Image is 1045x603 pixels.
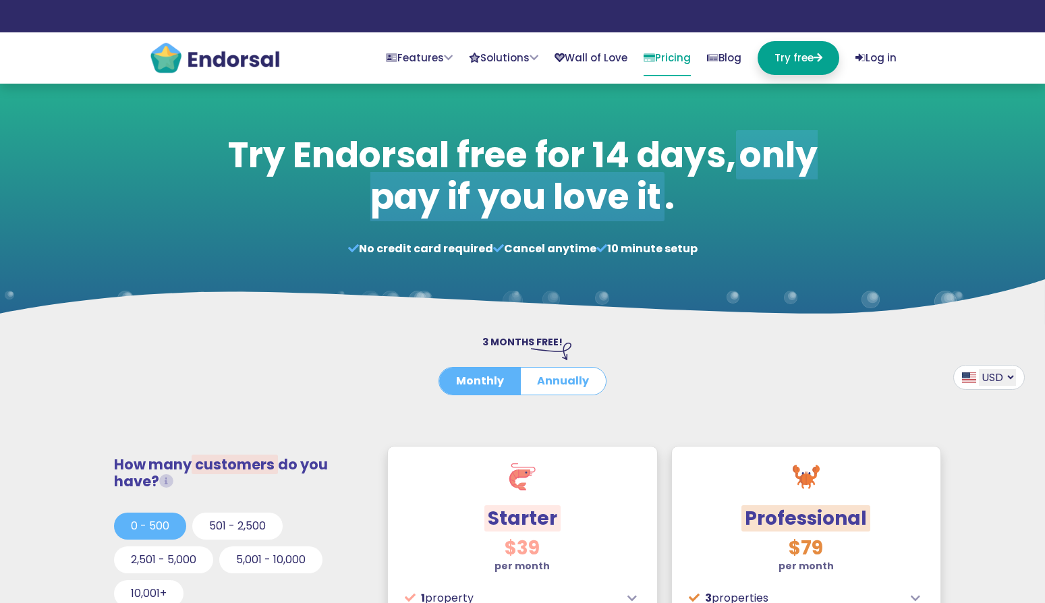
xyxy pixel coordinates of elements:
strong: per month [779,559,834,573]
button: Annually [520,368,606,395]
a: Log in [855,41,897,75]
p: No credit card required Cancel anytime 10 minute setup [221,241,824,257]
i: Total customers from whom you request testimonials/reviews. [159,474,173,488]
button: 501 - 2,500 [192,513,283,540]
span: 3 MONTHS FREE! [482,335,563,349]
a: Solutions [469,41,538,75]
span: Professional [741,505,870,532]
strong: per month [495,559,550,573]
span: $39 [505,535,540,561]
a: Pricing [644,41,691,76]
span: customers [192,455,278,474]
span: only pay if you love it [370,130,818,221]
span: $79 [789,535,823,561]
span: Starter [484,505,561,532]
img: shrimp.svg [509,463,536,490]
button: 5,001 - 10,000 [219,546,322,573]
img: endorsal-logo@2x.png [149,41,281,75]
h1: Try Endorsal free for 14 days, . [221,134,824,219]
a: Features [386,41,453,75]
img: crab.svg [793,463,820,490]
button: 2,501 - 5,000 [114,546,213,573]
button: Monthly [439,368,521,395]
img: arrow-right-down.svg [531,343,571,360]
a: Blog [707,41,741,75]
a: Try free [758,41,839,75]
a: Wall of Love [555,41,627,75]
h3: How many do you have? [114,456,364,490]
button: 0 - 500 [114,513,186,540]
